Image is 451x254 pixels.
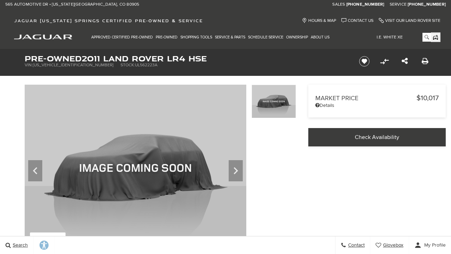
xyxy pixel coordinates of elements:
span: Check Availability [355,134,399,141]
span: My Profile [421,242,446,248]
span: Jaguar [US_STATE] Springs Certified Pre-Owned & Service [14,18,203,23]
img: Jaguar [14,35,72,40]
a: 565 Automotive Dr • [US_STATE][GEOGRAPHIC_DATA], CO 80905 [5,2,139,7]
span: Stock: [121,62,135,68]
a: jaguar [14,34,72,40]
a: Contact Us [341,18,373,23]
nav: Main Navigation [90,31,331,43]
a: Pre-Owned [154,31,179,43]
span: [US_VEHICLE_IDENTIFICATION_NUMBER] [33,62,113,68]
a: Shopping Tools [179,31,214,43]
a: Market Price $10,017 [315,94,439,102]
button: Compare vehicle [379,56,390,67]
img: Used 2011 Black Land Rover HSE image 1 [252,85,296,118]
a: [PHONE_NUMBER] [346,2,384,7]
span: VIN: [25,62,33,68]
img: Used 2011 Black Land Rover HSE image 1 [25,85,246,251]
a: Check Availability [308,128,446,146]
a: Service & Parts [214,31,247,43]
a: Jaguar [US_STATE] Springs Certified Pre-Owned & Service [11,18,206,23]
span: $10,017 [416,94,439,102]
a: Glovebox [370,236,409,254]
a: Schedule Service [247,31,285,43]
span: Search [11,242,28,248]
h1: 2011 Land Rover LR4 HSE [25,55,347,62]
button: user-profile-menu [409,236,451,254]
span: UL562223A [135,62,157,68]
strong: Pre-Owned [25,53,82,64]
a: [PHONE_NUMBER] [408,2,446,7]
input: i.e. White XE [371,33,431,42]
div: (1) Photos [30,232,66,246]
a: Visit Our Land Rover Site [379,18,440,23]
a: Details [315,102,439,108]
a: Share this Pre-Owned 2011 Land Rover LR4 HSE [402,57,408,66]
span: Sales [332,2,345,7]
a: About Us [309,31,331,43]
button: Save vehicle [357,56,372,67]
a: Hours & Map [302,18,336,23]
span: Glovebox [381,242,403,248]
a: Approved Certified Pre-Owned [90,31,154,43]
span: Service [390,2,407,7]
a: Print this Pre-Owned 2011 Land Rover LR4 HSE [422,57,428,66]
a: Ownership [285,31,309,43]
span: Contact [346,242,365,248]
span: Market Price [315,95,416,102]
